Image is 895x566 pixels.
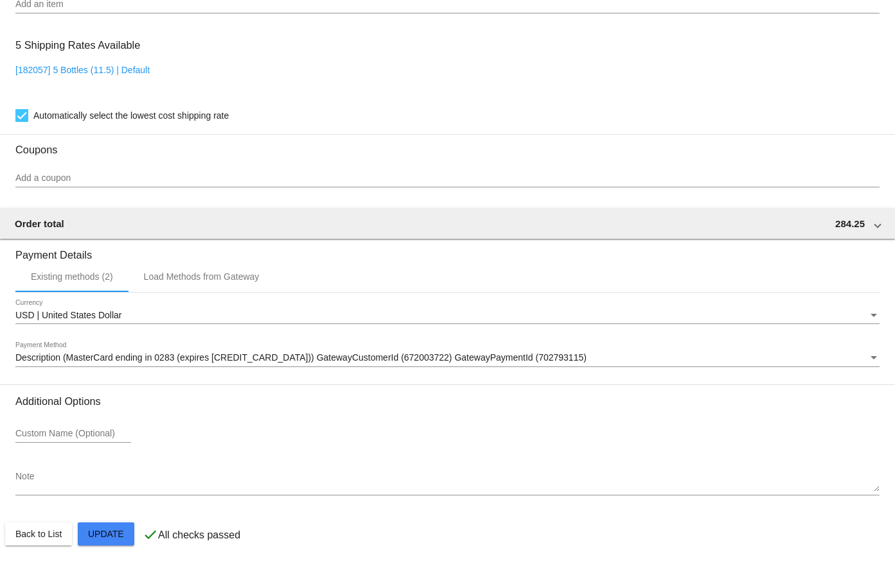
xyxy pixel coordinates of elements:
[144,271,260,282] div: Load Methods from Gateway
[15,529,62,539] span: Back to List
[15,65,150,75] a: [182057] 5 Bottles (11.5) | Default
[15,239,880,261] h3: Payment Details
[33,108,229,123] span: Automatically select the lowest cost shipping rate
[143,527,158,542] mat-icon: check
[5,522,72,545] button: Back to List
[15,310,121,320] span: USD | United States Dollar
[15,395,880,407] h3: Additional Options
[835,218,865,229] span: 284.25
[31,271,113,282] div: Existing methods (2)
[15,353,880,363] mat-select: Payment Method
[158,529,240,541] p: All checks passed
[15,173,880,184] input: Add a coupon
[78,522,134,545] button: Update
[15,134,880,156] h3: Coupons
[15,218,64,229] span: Order total
[15,352,587,363] span: Description (MasterCard ending in 0283 (expires [CREDIT_CARD_DATA])) GatewayCustomerId (672003722...
[88,529,124,539] span: Update
[15,429,131,439] input: Custom Name (Optional)
[15,31,140,59] h3: 5 Shipping Rates Available
[15,311,880,321] mat-select: Currency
